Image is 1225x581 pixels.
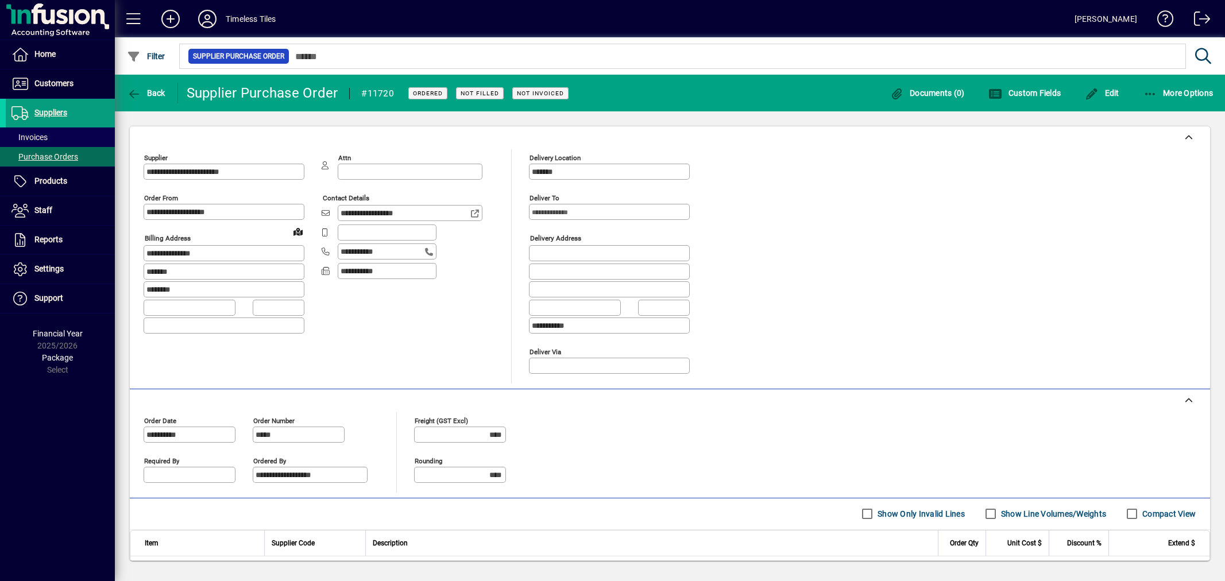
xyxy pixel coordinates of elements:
[887,83,968,103] button: Documents (0)
[1007,537,1042,549] span: Unit Cost $
[461,90,499,97] span: Not Filled
[6,40,115,69] a: Home
[6,196,115,225] a: Staff
[34,264,64,273] span: Settings
[1085,88,1119,98] span: Edit
[226,10,276,28] div: Timeless Tiles
[33,329,83,338] span: Financial Year
[34,49,56,59] span: Home
[127,88,165,98] span: Back
[253,456,286,464] mat-label: Ordered by
[6,284,115,313] a: Support
[338,154,351,162] mat-label: Attn
[144,456,179,464] mat-label: Required by
[1075,10,1137,28] div: [PERSON_NAME]
[530,194,559,202] mat-label: Deliver To
[193,51,284,62] span: Supplier Purchase Order
[34,108,67,117] span: Suppliers
[6,167,115,196] a: Products
[127,52,165,61] span: Filter
[152,9,189,29] button: Add
[999,508,1106,520] label: Show Line Volumes/Weights
[144,154,168,162] mat-label: Supplier
[144,194,178,202] mat-label: Order from
[289,222,307,241] a: View on map
[875,508,965,520] label: Show Only Invalid Lines
[1185,2,1211,40] a: Logout
[34,206,52,215] span: Staff
[189,9,226,29] button: Profile
[530,154,581,162] mat-label: Delivery Location
[1140,508,1196,520] label: Compact View
[950,537,979,549] span: Order Qty
[124,83,168,103] button: Back
[11,152,78,161] span: Purchase Orders
[34,79,74,88] span: Customers
[530,347,561,355] mat-label: Deliver via
[373,537,408,549] span: Description
[187,84,338,102] div: Supplier Purchase Order
[11,133,48,142] span: Invoices
[1067,537,1102,549] span: Discount %
[34,235,63,244] span: Reports
[415,416,468,424] mat-label: Freight (GST excl)
[361,84,394,103] div: #11720
[1141,83,1216,103] button: More Options
[34,293,63,303] span: Support
[145,537,159,549] span: Item
[272,537,315,549] span: Supplier Code
[6,69,115,98] a: Customers
[6,255,115,284] a: Settings
[988,88,1061,98] span: Custom Fields
[34,176,67,185] span: Products
[144,416,176,424] mat-label: Order date
[1149,2,1174,40] a: Knowledge Base
[890,88,965,98] span: Documents (0)
[42,353,73,362] span: Package
[6,127,115,147] a: Invoices
[124,46,168,67] button: Filter
[6,226,115,254] a: Reports
[1143,88,1214,98] span: More Options
[115,83,178,103] app-page-header-button: Back
[1082,83,1122,103] button: Edit
[517,90,564,97] span: Not Invoiced
[413,90,443,97] span: Ordered
[6,147,115,166] a: Purchase Orders
[986,83,1064,103] button: Custom Fields
[1168,537,1195,549] span: Extend $
[253,416,295,424] mat-label: Order number
[415,456,442,464] mat-label: Rounding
